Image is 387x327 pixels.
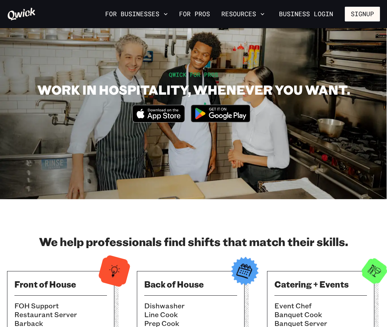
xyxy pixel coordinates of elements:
button: For Businesses [102,8,171,20]
li: Banquet Cook [274,310,367,319]
button: Signup [345,7,380,21]
h3: Catering + Events [274,278,367,290]
li: Event Chef [274,301,367,310]
a: Business Login [273,7,339,21]
h2: We help professionals find shifts that match their skills. [7,234,380,249]
h3: Front of House [14,278,107,290]
button: Resources [218,8,267,20]
a: For Pros [176,8,213,20]
h3: Back of House [144,278,237,290]
li: Restaurant Server [14,310,107,319]
li: Line Cook [144,310,237,319]
img: Get it on Google Play [186,100,255,127]
h1: WORK IN HOSPITALITY, WHENEVER YOU WANT. [37,82,350,98]
li: FOH Support [14,301,107,310]
span: QWICK FOR PROS [169,71,218,78]
li: Dishwasher [144,301,237,310]
a: Download on the App Store [132,117,185,124]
